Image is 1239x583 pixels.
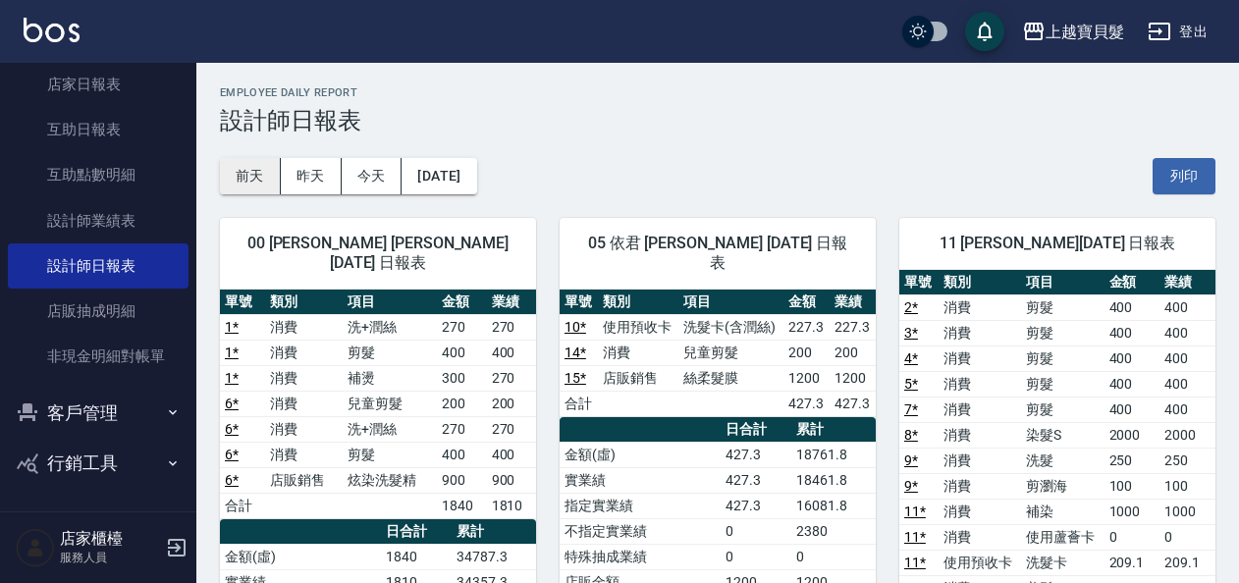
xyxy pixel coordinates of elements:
[1104,422,1160,448] td: 2000
[243,234,512,273] span: 00 [PERSON_NAME] [PERSON_NAME] [DATE] 日報表
[1153,158,1215,194] button: 列印
[1021,448,1104,473] td: 洗髮
[487,391,536,416] td: 200
[8,107,189,152] a: 互助日報表
[1104,397,1160,422] td: 400
[220,290,536,519] table: a dense table
[343,340,437,365] td: 剪髮
[265,442,343,467] td: 消費
[1021,294,1104,320] td: 剪髮
[8,198,189,243] a: 設計師業績表
[487,290,536,315] th: 業績
[939,345,1021,371] td: 消費
[721,442,791,467] td: 427.3
[381,544,452,569] td: 1840
[343,391,437,416] td: 兒童剪髮
[721,518,791,544] td: 0
[939,499,1021,524] td: 消費
[1104,524,1160,550] td: 0
[402,158,476,194] button: [DATE]
[220,158,281,194] button: 前天
[1159,397,1215,422] td: 400
[1104,448,1160,473] td: 250
[830,340,876,365] td: 200
[939,448,1021,473] td: 消費
[1159,524,1215,550] td: 0
[1159,473,1215,499] td: 100
[1104,270,1160,295] th: 金額
[678,365,783,391] td: 絲柔髮膜
[437,391,486,416] td: 200
[452,544,536,569] td: 34787.3
[437,493,486,518] td: 1840
[1104,320,1160,345] td: 400
[381,519,452,545] th: 日合計
[220,290,265,315] th: 單號
[8,152,189,197] a: 互助點數明細
[343,442,437,467] td: 剪髮
[343,467,437,493] td: 炫染洗髮精
[1159,371,1215,397] td: 400
[791,442,876,467] td: 18761.8
[783,290,830,315] th: 金額
[791,518,876,544] td: 2380
[1046,20,1124,44] div: 上越寶貝髮
[1021,397,1104,422] td: 剪髮
[1159,499,1215,524] td: 1000
[487,493,536,518] td: 1810
[1021,320,1104,345] td: 剪髮
[791,467,876,493] td: 18461.8
[939,320,1021,345] td: 消費
[791,544,876,569] td: 0
[791,493,876,518] td: 16081.8
[939,270,1021,295] th: 類別
[220,107,1215,134] h3: 設計師日報表
[1021,270,1104,295] th: 項目
[598,290,678,315] th: 類別
[343,314,437,340] td: 洗+潤絲
[560,493,721,518] td: 指定實業績
[1104,345,1160,371] td: 400
[1021,422,1104,448] td: 染髮S
[939,473,1021,499] td: 消費
[965,12,1004,51] button: save
[783,391,830,416] td: 427.3
[598,365,678,391] td: 店販銷售
[560,442,721,467] td: 金額(虛)
[1104,294,1160,320] td: 400
[939,397,1021,422] td: 消費
[265,467,343,493] td: 店販銷售
[678,290,783,315] th: 項目
[487,416,536,442] td: 270
[220,544,381,569] td: 金額(虛)
[265,290,343,315] th: 類別
[343,290,437,315] th: 項目
[721,417,791,443] th: 日合計
[265,314,343,340] td: 消費
[343,416,437,442] td: 洗+潤絲
[923,234,1192,253] span: 11 [PERSON_NAME][DATE] 日報表
[560,290,598,315] th: 單號
[1021,345,1104,371] td: 剪髮
[8,438,189,489] button: 行銷工具
[265,365,343,391] td: 消費
[24,18,80,42] img: Logo
[791,417,876,443] th: 累計
[437,290,486,315] th: 金額
[487,340,536,365] td: 400
[8,62,189,107] a: 店家日報表
[437,416,486,442] td: 270
[8,334,189,379] a: 非現金明細對帳單
[1104,473,1160,499] td: 100
[899,270,939,295] th: 單號
[452,519,536,545] th: 累計
[343,365,437,391] td: 補燙
[60,549,160,566] p: 服務人員
[16,528,55,567] img: Person
[560,544,721,569] td: 特殊抽成業績
[783,340,830,365] td: 200
[437,314,486,340] td: 270
[437,365,486,391] td: 300
[939,371,1021,397] td: 消費
[598,314,678,340] td: 使用預收卡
